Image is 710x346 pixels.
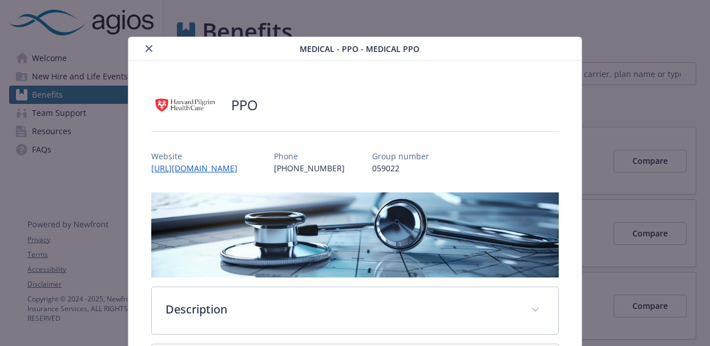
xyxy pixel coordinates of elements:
img: banner [151,192,559,277]
p: Description [166,301,517,318]
img: Harvard Pilgrim Health Care [151,88,220,122]
p: Website [151,150,247,162]
button: close [142,42,156,55]
h2: PPO [231,95,258,115]
a: [URL][DOMAIN_NAME] [151,163,247,174]
p: 059022 [372,162,429,174]
span: Medical - PPO - Medical PPO [300,43,419,55]
p: Group number [372,150,429,162]
div: Description [152,287,558,334]
p: Phone [274,150,345,162]
p: [PHONE_NUMBER] [274,162,345,174]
